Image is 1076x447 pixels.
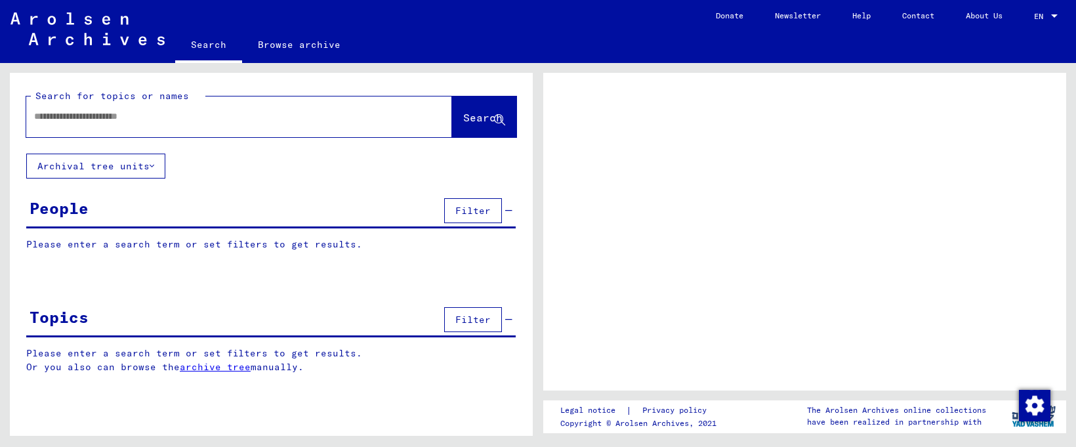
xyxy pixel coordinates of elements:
a: archive tree [180,361,251,373]
p: The Arolsen Archives online collections [807,404,986,416]
span: EN [1034,12,1048,21]
a: Privacy policy [632,404,722,417]
div: Change consent [1018,389,1050,421]
div: Topics [30,305,89,329]
img: Change consent [1019,390,1050,421]
a: Legal notice [560,404,626,417]
button: Filter [444,307,502,332]
span: Filter [455,205,491,217]
div: | [560,404,722,417]
mat-label: Search for topics or names [35,90,189,102]
div: People [30,196,89,220]
button: Archival tree units [26,154,165,179]
span: Search [463,111,503,124]
p: Please enter a search term or set filters to get results. [26,238,516,251]
a: Browse archive [242,29,356,60]
button: Search [452,96,516,137]
a: Search [175,29,242,63]
img: yv_logo.png [1009,400,1058,433]
p: Please enter a search term or set filters to get results. Or you also can browse the manually. [26,347,516,374]
p: have been realized in partnership with [807,416,986,428]
button: Filter [444,198,502,223]
img: Arolsen_neg.svg [10,12,165,45]
span: Filter [455,314,491,326]
p: Copyright © Arolsen Archives, 2021 [560,417,722,429]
